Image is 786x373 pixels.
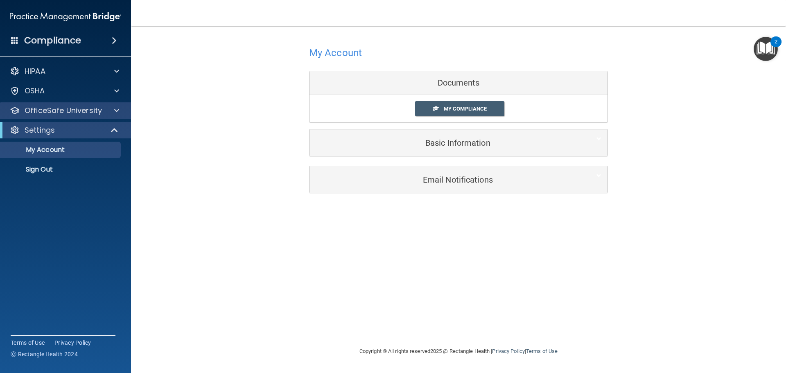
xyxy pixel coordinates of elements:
div: Copyright © All rights reserved 2025 @ Rectangle Health | | [309,338,608,364]
span: Ⓒ Rectangle Health 2024 [11,350,78,358]
div: 2 [775,42,777,52]
span: My Compliance [444,106,487,112]
h5: Basic Information [316,138,576,147]
button: Open Resource Center, 2 new notifications [754,37,778,61]
a: HIPAA [10,66,119,76]
h4: Compliance [24,35,81,46]
p: OSHA [25,86,45,96]
p: OfficeSafe University [25,106,102,115]
a: OfficeSafe University [10,106,119,115]
div: Documents [309,71,608,95]
a: Basic Information [316,133,601,152]
p: HIPAA [25,66,45,76]
a: Privacy Policy [54,339,91,347]
img: PMB logo [10,9,121,25]
a: Terms of Use [526,348,558,354]
a: Terms of Use [11,339,45,347]
a: OSHA [10,86,119,96]
p: Sign Out [5,165,117,174]
p: My Account [5,146,117,154]
h5: Email Notifications [316,175,576,184]
a: Email Notifications [316,170,601,189]
p: Settings [25,125,55,135]
a: Settings [10,125,119,135]
a: Privacy Policy [492,348,524,354]
h4: My Account [309,47,362,58]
